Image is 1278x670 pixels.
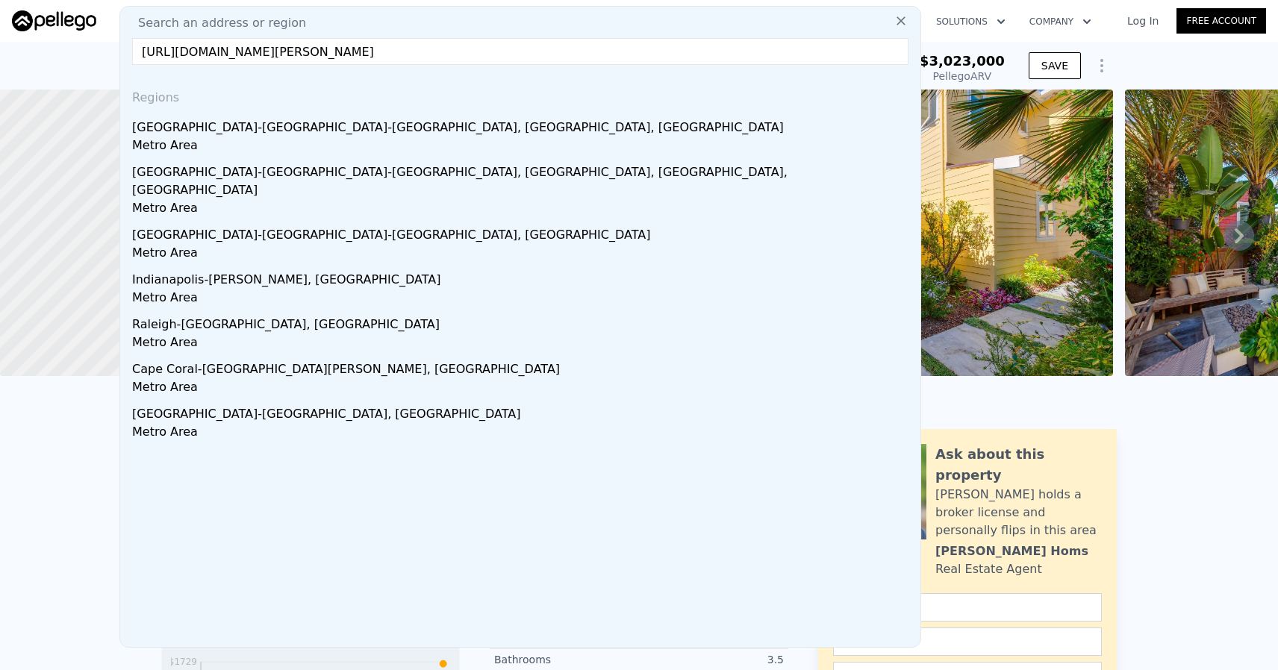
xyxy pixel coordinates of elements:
a: Log In [1109,13,1176,28]
div: [PERSON_NAME] Homs [935,542,1088,560]
div: Metro Area [132,137,914,157]
div: Real Estate Agent [935,560,1042,578]
input: Enter an address, city, region, neighborhood or zip code [132,38,908,65]
div: Metro Area [132,334,914,354]
span: $3,023,000 [920,53,1005,69]
div: Metro Area [132,423,914,444]
div: [GEOGRAPHIC_DATA]-[GEOGRAPHIC_DATA]-[GEOGRAPHIC_DATA], [GEOGRAPHIC_DATA] [132,220,914,244]
div: Bathrooms [494,652,639,667]
div: Indianapolis-[PERSON_NAME], [GEOGRAPHIC_DATA] [132,265,914,289]
button: Show Options [1087,51,1117,81]
div: Metro Area [132,199,914,220]
div: Metro Area [132,378,914,399]
div: Metro Area [132,289,914,310]
button: Company [1017,8,1103,35]
div: [GEOGRAPHIC_DATA]-[GEOGRAPHIC_DATA], [GEOGRAPHIC_DATA] [132,399,914,423]
div: Pellego ARV [920,69,1005,84]
span: Search an address or region [126,14,306,32]
img: Pellego [12,10,96,31]
input: Email [833,627,1102,656]
div: Raleigh-[GEOGRAPHIC_DATA], [GEOGRAPHIC_DATA] [132,310,914,334]
tspan: $1729 [169,657,197,667]
div: [PERSON_NAME] holds a broker license and personally flips in this area [935,486,1102,539]
div: Cape Coral-[GEOGRAPHIC_DATA][PERSON_NAME], [GEOGRAPHIC_DATA] [132,354,914,378]
div: [GEOGRAPHIC_DATA]-[GEOGRAPHIC_DATA]-[GEOGRAPHIC_DATA], [GEOGRAPHIC_DATA], [GEOGRAPHIC_DATA], [GEO... [132,157,914,199]
input: Name [833,593,1102,622]
div: Metro Area [132,244,914,265]
button: Solutions [924,8,1017,35]
div: 3.5 [639,652,784,667]
div: [GEOGRAPHIC_DATA]-[GEOGRAPHIC_DATA]-[GEOGRAPHIC_DATA], [GEOGRAPHIC_DATA], [GEOGRAPHIC_DATA] [132,113,914,137]
div: Regions [126,77,914,113]
a: Free Account [1176,8,1266,34]
button: SAVE [1029,52,1081,79]
div: Ask about this property [935,444,1102,486]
